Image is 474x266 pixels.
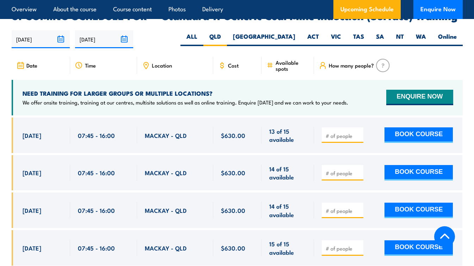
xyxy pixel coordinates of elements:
label: WA [410,32,432,46]
label: Online [432,32,463,46]
span: 14 of 15 available [269,202,306,218]
span: [DATE] [23,244,41,252]
span: [DATE] [23,131,41,139]
span: Cost [228,62,239,68]
label: QLD [203,32,227,46]
span: [DATE] [23,169,41,177]
input: # of people [326,207,361,214]
input: To date [75,30,133,48]
span: Time [85,62,96,68]
button: ENQUIRE NOW [386,90,453,105]
span: $630.00 [221,206,245,214]
span: 07:45 - 16:00 [78,206,115,214]
button: BOOK COURSE [384,203,453,218]
button: BOOK COURSE [384,165,453,180]
span: MACKAY - QLD [145,206,187,214]
label: [GEOGRAPHIC_DATA] [227,32,301,46]
span: 15 of 15 available [269,240,306,256]
span: MACKAY - QLD [145,244,187,252]
span: Date [26,62,37,68]
button: BOOK COURSE [384,240,453,256]
span: 14 of 15 available [269,165,306,181]
input: # of people [326,170,361,177]
span: $630.00 [221,169,245,177]
span: 07:45 - 16:00 [78,169,115,177]
span: 07:45 - 16:00 [78,131,115,139]
h4: NEED TRAINING FOR LARGER GROUPS OR MULTIPLE LOCATIONS? [23,89,348,97]
span: Location [152,62,172,68]
label: NT [390,32,410,46]
label: ACT [301,32,325,46]
label: ALL [180,32,203,46]
p: We offer onsite training, training at our centres, multisite solutions as well as online training... [23,99,348,106]
input: # of people [326,245,361,252]
label: TAS [347,32,370,46]
span: 07:45 - 16:00 [78,244,115,252]
input: From date [12,30,70,48]
span: MACKAY - QLD [145,169,187,177]
input: # of people [326,132,361,139]
span: $630.00 [221,244,245,252]
span: MACKAY - QLD [145,131,187,139]
label: SA [370,32,390,46]
h2: UPCOMING SCHEDULE FOR - "Standard 11 Generic Coal Mine Induction (Surface) Training" [12,11,463,20]
label: VIC [325,32,347,46]
button: BOOK COURSE [384,127,453,143]
span: Available spots [276,59,309,71]
span: $630.00 [221,131,245,139]
span: How many people? [329,62,374,68]
span: 13 of 15 available [269,127,306,144]
span: [DATE] [23,206,41,214]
